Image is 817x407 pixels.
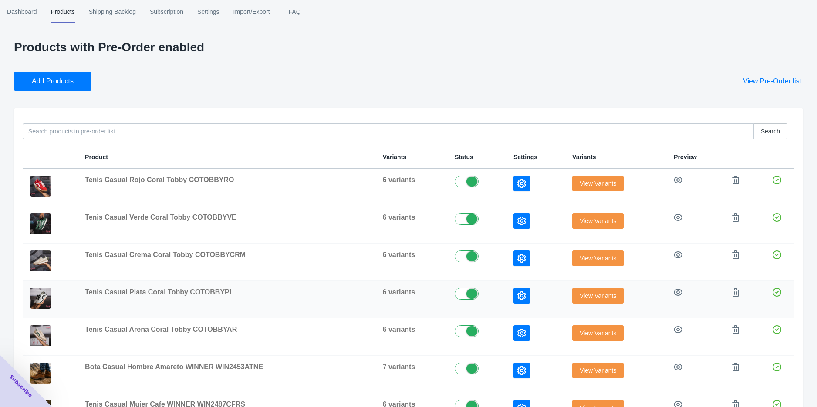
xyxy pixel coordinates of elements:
[30,213,51,234] img: ImagendeWhatsApp2025-08-29alas09.46.15_bb17f0f8.jpg
[743,77,801,86] span: View Pre-Order list
[580,180,616,187] span: View Variants
[85,153,108,160] span: Product
[513,153,537,160] span: Settings
[150,0,183,23] span: Subscription
[7,0,37,23] span: Dashboard
[580,292,616,299] span: View Variants
[761,128,780,135] span: Search
[85,214,236,221] span: Tenis Casual Verde Coral Tobby COTOBBYVE
[572,363,624,378] button: View Variants
[753,123,787,139] button: Search
[383,251,415,258] span: 6 variants
[580,255,616,262] span: View Variants
[30,250,51,271] img: ImagendeWhatsApp2025-08-29alas09.46.15_6e25593b.jpg
[8,373,34,399] span: Subscribe
[85,363,263,370] span: Bota Casual Hombre Amareto WINNER WIN2453ATNE
[23,123,754,139] input: Search products in pre-order list
[572,153,596,160] span: Variants
[85,176,234,183] span: Tenis Casual Rojo Coral Tobby COTOBBYRO
[572,176,624,191] button: View Variants
[85,326,237,333] span: Tenis Casual Arena Coral Tobby COTOBBYAR
[572,288,624,304] button: View Variants
[51,0,75,23] span: Products
[30,288,51,309] img: ImagendeWhatsApp2025-08-29alas09.46.14_cea15bb3.jpg
[580,367,616,374] span: View Variants
[383,326,415,333] span: 6 variants
[733,72,812,91] button: View Pre-Order list
[572,325,624,341] button: View Variants
[85,288,233,296] span: Tenis Casual Plata Coral Tobby COTOBBYPL
[383,214,415,221] span: 6 variants
[14,40,803,54] p: Products with Pre-Order enabled
[572,213,624,229] button: View Variants
[580,217,616,224] span: View Variants
[14,72,91,91] button: Add Products
[674,153,697,160] span: Preview
[197,0,219,23] span: Settings
[383,288,415,296] span: 6 variants
[32,77,74,86] span: Add Products
[85,251,246,258] span: Tenis Casual Crema Coral Tobby COTOBBYCRM
[30,325,51,346] img: ImagendeWhatsApp2025-08-29alas09.46.15_add806f2.jpg
[580,330,616,337] span: View Variants
[383,153,406,160] span: Variants
[284,0,306,23] span: FAQ
[30,176,51,197] img: Imagen_de_WhatsApp_2025-08-29_a_las_09.46.16_b94383d8.jpg
[89,0,136,23] span: Shipping Backlog
[233,0,270,23] span: Import/Export
[572,250,624,266] button: View Variants
[455,153,473,160] span: Status
[383,363,415,370] span: 7 variants
[383,176,415,183] span: 6 variants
